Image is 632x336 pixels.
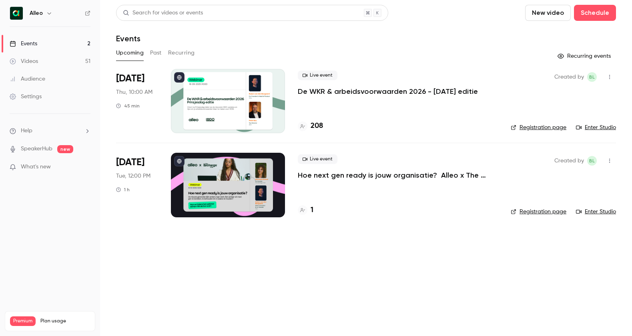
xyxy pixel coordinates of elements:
[311,121,323,132] h4: 208
[116,34,140,43] h1: Events
[57,145,73,153] span: new
[554,156,584,166] span: Created by
[150,47,162,59] button: Past
[525,5,571,21] button: New video
[116,186,130,193] div: 1 h
[116,69,158,133] div: Sep 18 Thu, 10:00 AM (Europe/Amsterdam)
[30,9,43,17] h6: Alleo
[116,72,144,85] span: [DATE]
[10,7,23,20] img: Alleo
[311,205,313,216] h4: 1
[298,205,313,216] a: 1
[21,163,51,171] span: What's new
[40,318,90,324] span: Plan usage
[298,121,323,132] a: 208
[587,72,597,82] span: Bernice Lohr
[116,153,158,217] div: Oct 14 Tue, 12:00 PM (Europe/Amsterdam)
[10,316,36,326] span: Premium
[123,9,203,17] div: Search for videos or events
[511,208,566,216] a: Registration page
[511,123,566,132] a: Registration page
[10,75,45,83] div: Audience
[168,47,195,59] button: Recurring
[298,71,337,80] span: Live event
[10,127,90,135] li: help-dropdown-opener
[21,145,52,153] a: SpeakerHub
[576,123,616,132] a: Enter Studio
[81,164,90,171] iframe: Noticeable Trigger
[116,103,140,109] div: 45 min
[554,50,616,63] button: Recurring events
[298,87,478,96] a: De WKR & arbeidsvoorwaarden 2026 - [DATE] editie
[298,154,337,164] span: Live event
[554,72,584,82] span: Created by
[10,57,38,65] div: Videos
[116,172,150,180] span: Tue, 12:00 PM
[10,93,42,101] div: Settings
[21,127,32,135] span: Help
[589,156,595,166] span: BL
[574,5,616,21] button: Schedule
[116,88,152,96] span: Thu, 10:00 AM
[589,72,595,82] span: BL
[298,170,498,180] a: Hoe next gen ready is jouw organisatie? Alleo x The Recharge Club
[587,156,597,166] span: Bernice Lohr
[116,156,144,169] span: [DATE]
[116,47,144,59] button: Upcoming
[10,40,37,48] div: Events
[576,208,616,216] a: Enter Studio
